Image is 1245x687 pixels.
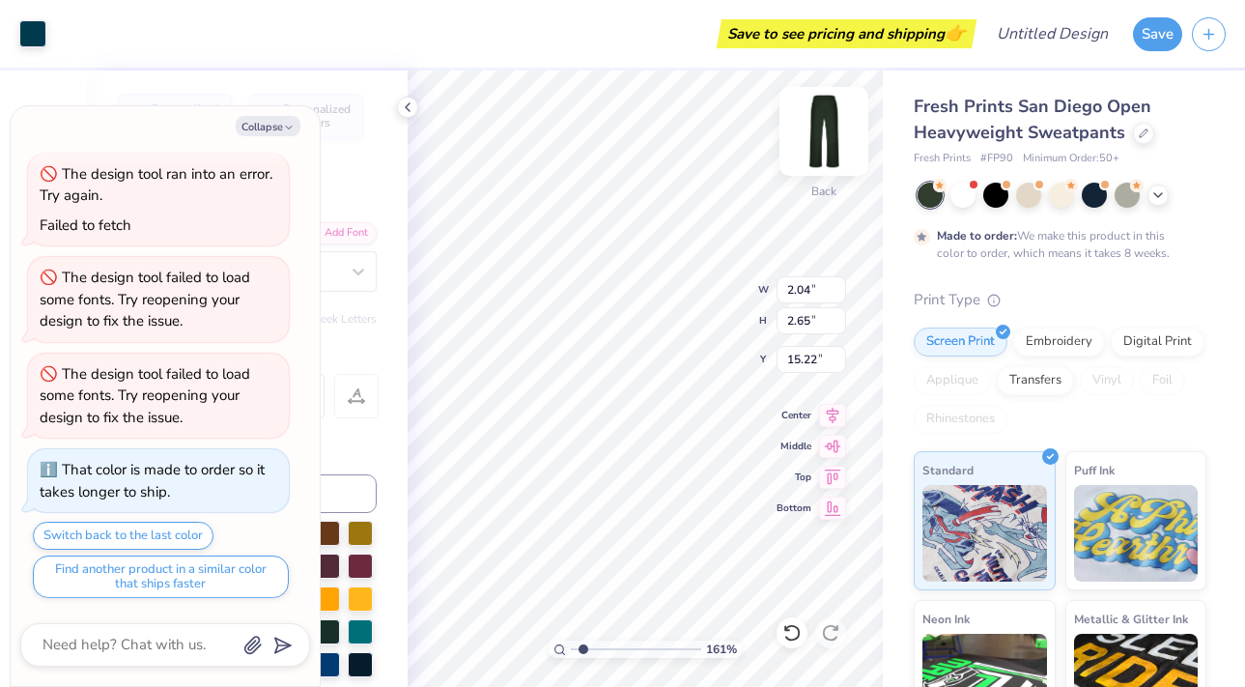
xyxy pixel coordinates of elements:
div: Print Type [914,289,1206,311]
span: Middle [777,440,811,453]
button: Save [1133,17,1182,51]
div: We make this product in this color to order, which means it takes 8 weeks. [937,227,1174,262]
button: Find another product in a similar color that ships faster [33,556,289,598]
div: Failed to fetch [40,215,131,235]
span: Top [777,471,811,484]
div: Vinyl [1080,366,1134,395]
strong: Made to order: [937,228,1017,243]
button: Collapse [236,116,300,136]
div: The design tool failed to load some fonts. Try reopening your design to fix the issue. [40,364,250,427]
div: Applique [914,366,991,395]
div: Digital Print [1111,328,1204,357]
span: Neon Ink [922,609,970,629]
span: # FP90 [980,151,1013,167]
div: Transfers [997,366,1074,395]
img: Puff Ink [1074,485,1199,582]
div: Back [811,183,836,200]
button: Switch back to the last color [33,522,213,550]
span: Personalized Numbers [283,102,352,129]
span: 👉 [945,21,966,44]
span: Personalized Names [152,102,220,129]
input: Untitled Design [981,14,1123,53]
span: Fresh Prints [914,151,971,167]
span: Metallic & Glitter Ink [1074,609,1188,629]
div: Screen Print [914,328,1007,357]
span: Minimum Order: 50 + [1023,151,1119,167]
div: Save to see pricing and shipping [722,19,972,48]
span: 161 % [706,641,737,658]
div: That color is made to order so it takes longer to ship. [40,460,265,501]
div: Embroidery [1013,328,1105,357]
div: The design tool failed to load some fonts. Try reopening your design to fix the issue. [40,268,250,330]
div: The design tool ran into an error. Try again. [40,164,272,206]
div: Add Font [300,222,377,244]
span: Bottom [777,501,811,515]
span: Center [777,409,811,422]
img: Standard [922,485,1047,582]
div: Foil [1140,366,1185,395]
img: Back [785,93,863,170]
span: Standard [922,460,974,480]
span: Puff Ink [1074,460,1115,480]
span: Fresh Prints San Diego Open Heavyweight Sweatpants [914,95,1151,144]
div: Rhinestones [914,405,1007,434]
